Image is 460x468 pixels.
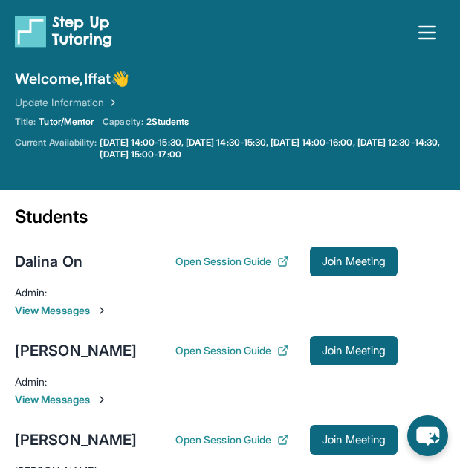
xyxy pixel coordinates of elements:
button: Open Session Guide [175,254,289,269]
a: [DATE] 14:00-15:30, [DATE] 14:30-15:30, [DATE] 14:00-16:00, [DATE] 12:30-14:30, [DATE] 15:00-17:00 [100,137,445,160]
button: Open Session Guide [175,343,289,358]
div: [PERSON_NAME] [15,429,137,450]
span: View Messages [15,303,398,318]
button: Join Meeting [310,425,398,455]
span: Join Meeting [322,346,386,355]
img: Chevron Right [104,95,119,110]
span: Admin : [15,375,47,388]
div: Students [15,205,398,238]
span: Capacity: [103,116,143,128]
span: Tutor/Mentor [39,116,94,128]
img: Chevron-Right [96,305,108,316]
span: View Messages [15,392,398,407]
span: Admin : [15,286,47,299]
div: [PERSON_NAME] [15,340,137,361]
button: Join Meeting [310,247,398,276]
img: logo [15,15,112,48]
button: Open Session Guide [175,432,289,447]
span: Title: [15,116,36,128]
div: Dalina On [15,251,82,272]
span: 2 Students [146,116,189,128]
span: Current Availability: [15,137,97,160]
button: chat-button [407,415,448,456]
img: Chevron-Right [96,394,108,406]
button: Join Meeting [310,336,398,365]
span: Join Meeting [322,257,386,266]
span: Join Meeting [322,435,386,444]
span: Welcome, Iffat 👋 [15,68,129,89]
a: Update Information [15,95,119,110]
